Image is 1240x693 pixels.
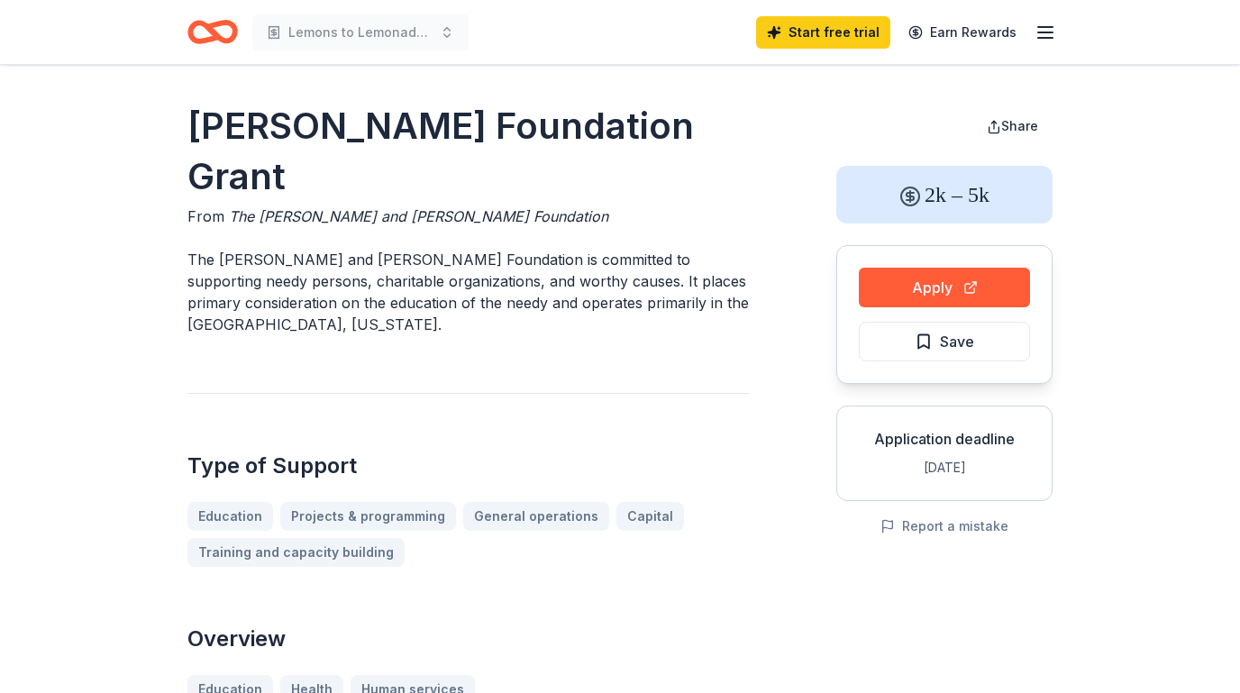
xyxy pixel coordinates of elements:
[187,249,750,335] p: The [PERSON_NAME] and [PERSON_NAME] Foundation is committed to supporting needy persons, charitab...
[187,625,750,653] h2: Overview
[187,205,750,227] div: From
[616,502,684,531] a: Capital
[187,502,273,531] a: Education
[852,457,1037,479] div: [DATE]
[187,11,238,53] a: Home
[252,14,469,50] button: Lemons to Lemonade Grief Camp
[940,330,974,353] span: Save
[229,207,608,225] span: The [PERSON_NAME] and [PERSON_NAME] Foundation
[836,166,1053,223] div: 2k – 5k
[859,322,1030,361] button: Save
[463,502,609,531] a: General operations
[187,101,750,202] h1: [PERSON_NAME] Foundation Grant
[187,451,750,480] h2: Type of Support
[859,268,1030,307] button: Apply
[280,502,456,531] a: Projects & programming
[852,428,1037,450] div: Application deadline
[898,16,1027,49] a: Earn Rewards
[288,22,433,43] span: Lemons to Lemonade Grief Camp
[880,515,1008,537] button: Report a mistake
[972,108,1053,144] button: Share
[187,538,405,567] a: Training and capacity building
[756,16,890,49] a: Start free trial
[1001,118,1038,133] span: Share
